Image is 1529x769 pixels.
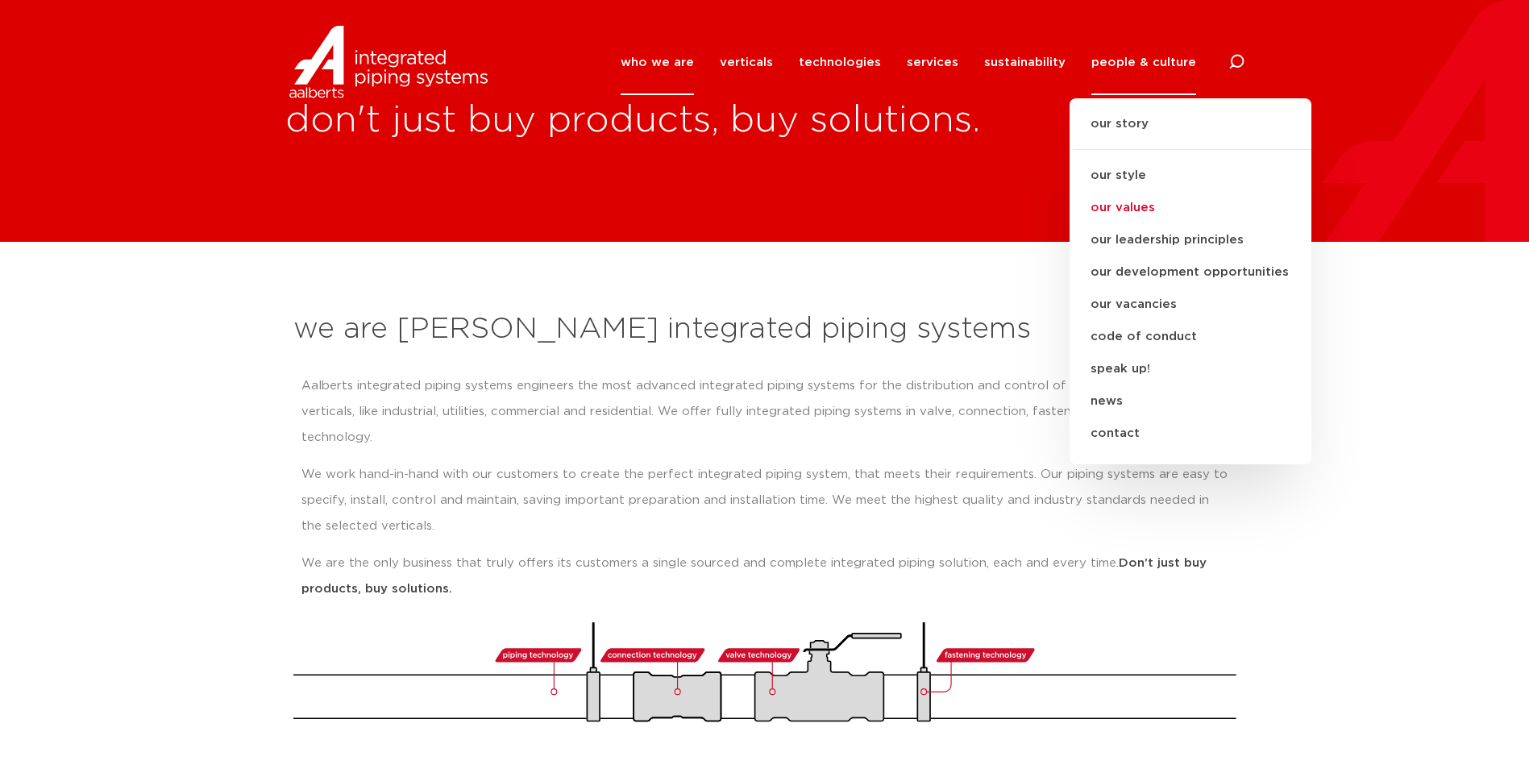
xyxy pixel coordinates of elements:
[1070,98,1311,464] ul: people & culture
[621,30,1196,95] nav: Menu
[1070,321,1311,353] a: code of conduct
[1070,192,1311,224] a: our values
[301,551,1228,602] p: We are the only business that truly offers its customers a single sourced and complete integrated...
[293,310,1236,349] h2: we are [PERSON_NAME] integrated piping systems
[907,30,958,95] a: services
[984,30,1066,95] a: sustainability
[301,462,1228,539] p: We work hand-in-hand with our customers to create the perfect integrated piping system, that meet...
[720,30,773,95] a: verticals
[799,30,881,95] a: technologies
[1070,353,1311,385] a: speak up!
[1070,160,1311,192] a: our style
[1070,256,1311,289] a: our development opportunities
[1070,289,1311,321] a: our vacancies
[1070,385,1311,418] a: news
[621,30,694,95] a: who we are
[1070,418,1311,450] a: contact
[1070,114,1311,150] a: our story
[1091,30,1196,95] a: people & culture
[1070,224,1311,256] a: our leadership principles
[301,373,1228,451] p: Aalberts integrated piping systems engineers the most advanced integrated piping systems for the ...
